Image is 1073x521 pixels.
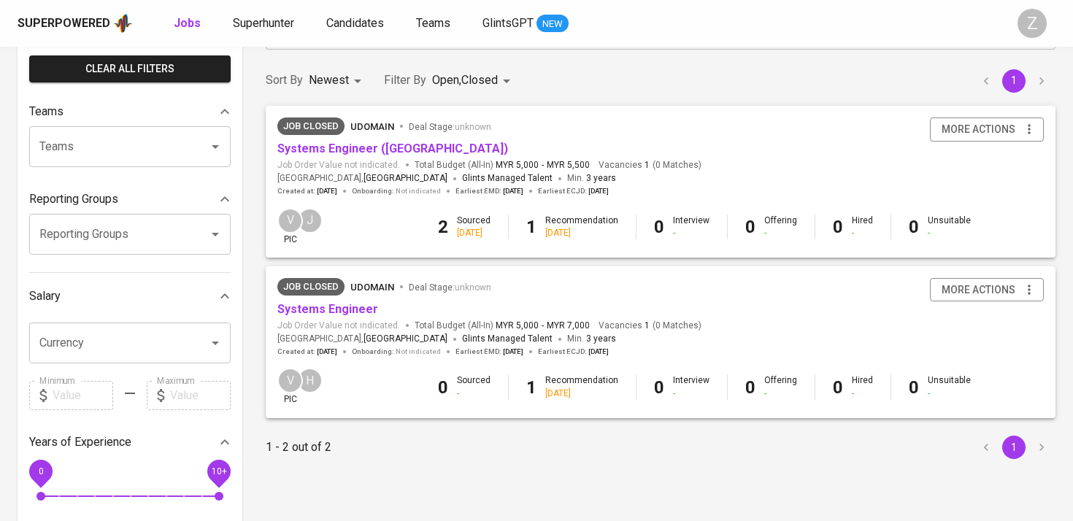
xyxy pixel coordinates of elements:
span: Superhunter [233,16,294,30]
span: unknown [455,282,491,293]
span: 10+ [211,466,226,476]
a: Systems Engineer [277,302,378,316]
div: Sourced [457,215,491,239]
div: V [277,208,303,234]
p: Filter By [384,72,426,89]
span: Job Order Value not indicated. [277,159,400,171]
span: [DATE] [503,186,523,196]
div: [DATE] [457,227,491,239]
span: [DATE] [317,347,337,357]
div: Open,Closed [432,67,515,94]
span: Job Closed [277,119,345,134]
div: J [297,208,323,234]
b: 0 [909,377,919,398]
span: [GEOGRAPHIC_DATA] , [277,332,447,347]
div: Years of Experience [29,428,231,457]
span: [GEOGRAPHIC_DATA] , [277,171,447,186]
div: Hired [852,374,873,399]
div: Offering [764,215,797,239]
span: Candidates [326,16,384,30]
div: Salary [29,282,231,311]
b: 2 [438,217,448,237]
span: Earliest ECJD : [538,347,609,357]
span: Job Closed [277,279,345,294]
div: Recommendation [545,215,618,239]
input: Value [170,381,231,410]
span: Vacancies ( 0 Matches ) [599,159,701,171]
img: app logo [113,12,133,34]
div: Sourced [457,374,491,399]
span: 0 [38,466,43,476]
span: 1 [642,159,650,171]
a: Jobs [174,15,204,33]
div: V [277,368,303,393]
div: Recommendation [545,374,618,399]
button: page 1 [1002,69,1026,93]
span: 3 years [586,333,616,344]
span: NEW [536,17,569,31]
input: Value [53,381,113,410]
b: 1 [526,377,536,398]
b: Jobs [174,16,201,30]
button: Open [205,136,226,157]
div: - [928,387,971,400]
span: [DATE] [503,347,523,357]
a: Teams [416,15,453,33]
button: more actions [930,278,1044,302]
p: 1 - 2 out of 2 [266,439,331,456]
div: Job closure caused by changes in client hiring plans [277,278,345,296]
span: UDomain [350,121,394,132]
span: MYR 5,000 [496,320,539,332]
div: [DATE] [545,227,618,239]
span: [DATE] [317,186,337,196]
span: Created at : [277,186,337,196]
div: Superpowered [18,15,110,32]
b: 0 [745,377,755,398]
span: GlintsGPT [482,16,534,30]
div: - [457,387,491,400]
nav: pagination navigation [972,436,1055,459]
span: [DATE] [588,347,609,357]
span: [GEOGRAPHIC_DATA] [364,332,447,347]
span: more actions [942,281,1015,299]
span: [DATE] [588,186,609,196]
p: Teams [29,103,64,120]
span: Created at : [277,347,337,357]
span: unknown [455,122,491,132]
span: Min. [567,173,616,183]
b: 0 [654,217,664,237]
span: Total Budget (All-In) [415,320,590,332]
span: Not indicated [396,347,441,357]
a: Superpoweredapp logo [18,12,133,34]
span: Open , [432,73,461,87]
span: Glints Managed Talent [462,333,553,344]
div: [DATE] [545,387,618,400]
span: Not indicated [396,186,441,196]
div: - [764,387,797,400]
b: 0 [833,217,843,237]
button: more actions [930,117,1044,142]
button: Clear All filters [29,55,231,82]
div: - [673,387,709,400]
span: Teams [416,16,450,30]
button: Open [205,333,226,353]
p: Sort By [266,72,303,89]
span: Earliest ECJD : [538,186,609,196]
div: Unsuitable [928,215,971,239]
span: Deal Stage : [409,122,491,132]
div: - [852,387,873,400]
div: Hired [852,215,873,239]
p: Years of Experience [29,433,131,451]
p: Salary [29,287,61,305]
div: Z [1018,9,1047,38]
div: Offering [764,374,797,399]
div: Newest [309,67,366,94]
span: Earliest EMD : [455,347,523,357]
span: Total Budget (All-In) [415,159,590,171]
span: Clear All filters [41,60,219,78]
b: 0 [833,377,843,398]
span: 3 years [586,173,616,183]
b: 0 [909,217,919,237]
div: - [852,227,873,239]
div: Reporting Groups [29,185,231,214]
